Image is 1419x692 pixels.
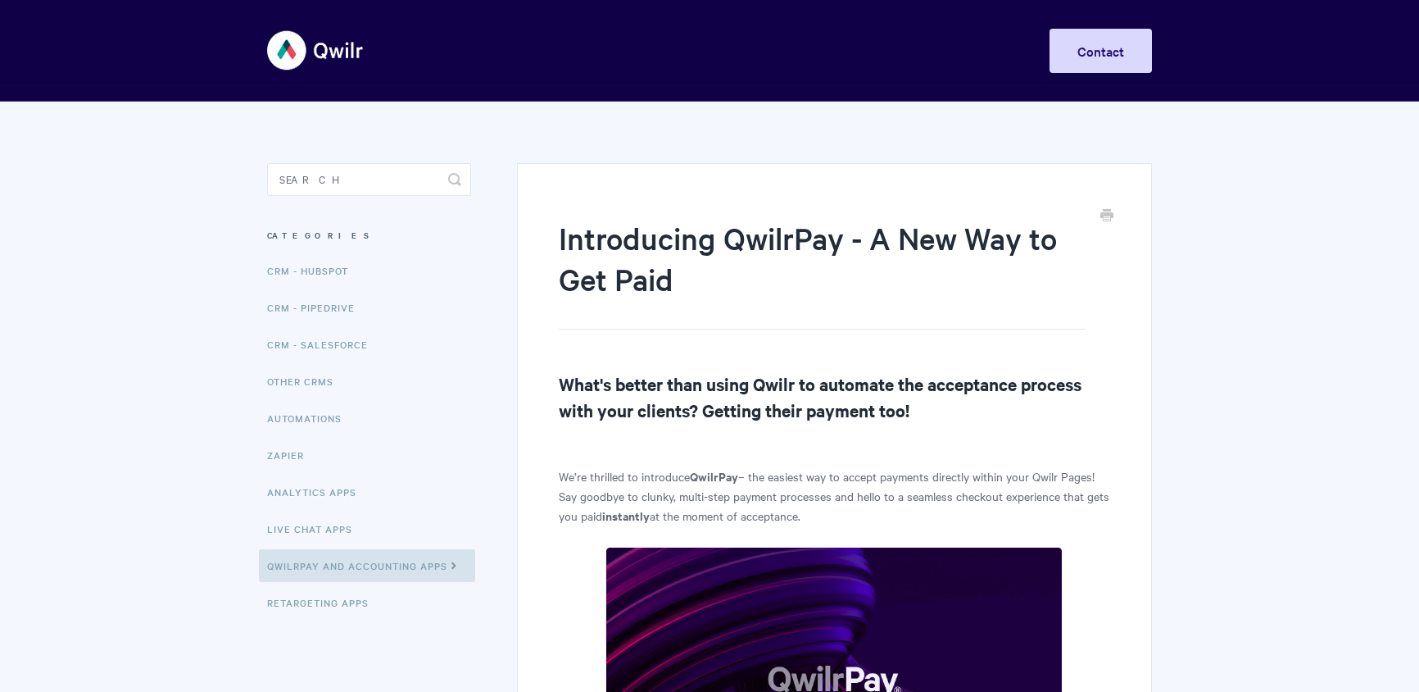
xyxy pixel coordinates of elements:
[267,254,360,287] a: CRM - HubSpot
[267,586,381,619] a: Retargeting Apps
[602,507,650,524] strong: instantly
[267,328,380,361] a: CRM - Salesforce
[1050,29,1152,73] a: Contact
[1100,207,1113,225] a: Print this Article
[559,371,1110,423] h2: What's better than using Qwilr to automate the acceptance process with your clients? Getting thei...
[267,20,365,81] img: Qwilr Help Center
[559,467,1110,526] p: We’re thrilled to introduce – the easiest way to accept payments directly within your Qwilr Pages...
[259,549,475,582] a: QwilrPay and Accounting Apps
[267,365,346,398] a: Other CRMs
[267,476,369,508] a: Analytics Apps
[267,291,367,324] a: CRM - Pipedrive
[267,512,365,545] a: Live Chat Apps
[267,221,471,250] h3: Categories
[559,217,1086,330] h1: Introducing QwilrPay - A New Way to Get Paid
[267,439,316,471] a: Zapier
[267,163,471,196] input: Search
[690,467,738,485] strong: QwilrPay
[267,402,354,435] a: Automations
